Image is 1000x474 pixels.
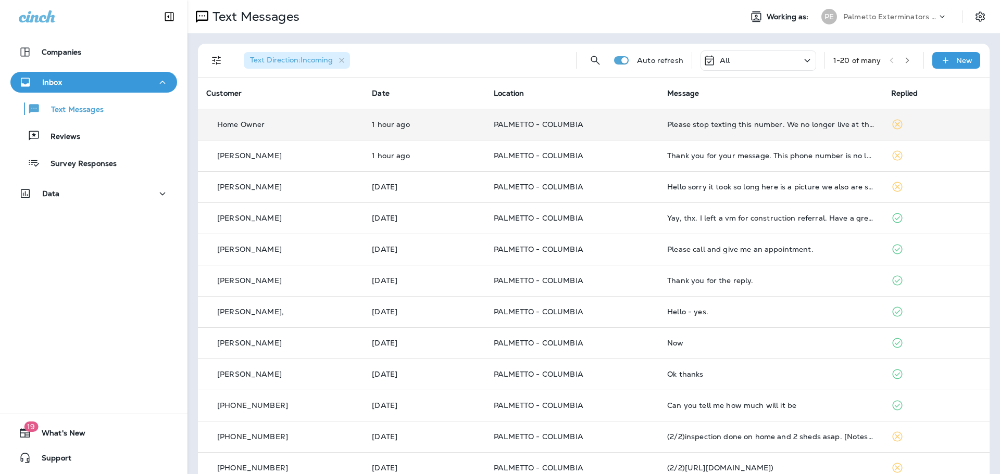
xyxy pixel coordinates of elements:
[217,308,284,316] p: [PERSON_NAME],
[891,88,918,98] span: Replied
[206,50,227,71] button: Filters
[971,7,990,26] button: Settings
[217,432,288,441] p: [PHONE_NUMBER]
[667,151,874,160] div: Thank you for your message. This phone number is no longer monitored. If you are a Patriot Family...
[494,245,583,254] span: PALMETTO - COLUMBIA
[372,245,477,253] p: Sep 20, 2025 12:41 PM
[956,56,972,65] p: New
[767,12,811,21] span: Working as:
[217,183,282,191] p: [PERSON_NAME]
[217,120,265,129] p: Home Owner
[494,369,583,379] span: PALMETTO - COLUMBIA
[40,132,80,142] p: Reviews
[667,308,874,316] div: Hello - yes.
[494,182,583,191] span: PALMETTO - COLUMBIA
[667,245,874,253] div: Please call and give me an appointment.
[494,401,583,410] span: PALMETTO - COLUMBIA
[10,125,177,147] button: Reviews
[821,9,837,24] div: PE
[244,52,350,69] div: Text Direction:Incoming
[217,245,282,253] p: [PERSON_NAME]
[41,105,104,115] p: Text Messages
[667,464,874,472] div: (2/2)https://g.co/homeservices/f9G6W)
[217,464,288,472] p: [PHONE_NUMBER]
[206,88,242,98] span: Customer
[667,339,874,347] div: Now
[24,421,38,432] span: 19
[667,120,874,129] div: Please stop texting this number. We no longer live at that address
[637,56,683,65] p: Auto refresh
[667,214,874,222] div: Yay, thx. I left a vm for construction referral. Have a great day.
[667,370,874,378] div: Ok thanks
[585,50,606,71] button: Search Messages
[10,152,177,174] button: Survey Responses
[372,276,477,285] p: Sep 19, 2025 10:23 AM
[372,339,477,347] p: Sep 18, 2025 06:40 PM
[372,308,477,316] p: Sep 19, 2025 08:26 AM
[667,183,874,191] div: Hello sorry it took so long here is a picture we also are seeing lots of ants. Could we schedule ...
[372,401,477,409] p: Sep 18, 2025 11:09 AM
[155,6,184,27] button: Collapse Sidebar
[217,214,282,222] p: [PERSON_NAME]
[494,88,524,98] span: Location
[10,72,177,93] button: Inbox
[372,120,477,129] p: Oct 13, 2025 08:05 AM
[494,463,583,472] span: PALMETTO - COLUMBIA
[31,429,85,441] span: What's New
[42,48,81,56] p: Companies
[10,422,177,443] button: 19What's New
[372,432,477,441] p: Sep 17, 2025 12:44 PM
[217,151,282,160] p: [PERSON_NAME]
[217,401,288,409] p: [PHONE_NUMBER]
[494,151,583,160] span: PALMETTO - COLUMBIA
[667,401,874,409] div: Can you tell me how much will it be
[372,183,477,191] p: Oct 9, 2025 04:12 PM
[372,214,477,222] p: Sep 22, 2025 11:05 AM
[31,454,71,466] span: Support
[667,432,874,441] div: (2/2)inspection done on home and 2 sheds asap. [Notes from LSA: (1) This customer has requested a...
[494,276,583,285] span: PALMETTO - COLUMBIA
[250,55,333,65] span: Text Direction : Incoming
[372,464,477,472] p: Sep 16, 2025 09:51 AM
[833,56,881,65] div: 1 - 20 of many
[10,42,177,62] button: Companies
[494,307,583,316] span: PALMETTO - COLUMBIA
[843,12,937,21] p: Palmetto Exterminators LLC
[372,88,390,98] span: Date
[42,189,60,198] p: Data
[10,98,177,120] button: Text Messages
[42,78,62,86] p: Inbox
[494,338,583,348] span: PALMETTO - COLUMBIA
[494,213,583,223] span: PALMETTO - COLUMBIA
[10,447,177,468] button: Support
[217,339,282,347] p: [PERSON_NAME]
[217,370,282,378] p: [PERSON_NAME]
[208,9,299,24] p: Text Messages
[494,432,583,441] span: PALMETTO - COLUMBIA
[667,88,699,98] span: Message
[217,276,282,285] p: [PERSON_NAME]
[720,56,730,65] p: All
[40,159,117,169] p: Survey Responses
[372,370,477,378] p: Sep 18, 2025 01:41 PM
[10,183,177,204] button: Data
[494,120,583,129] span: PALMETTO - COLUMBIA
[667,276,874,285] div: Thank you for the reply.
[372,151,477,160] p: Oct 13, 2025 08:04 AM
